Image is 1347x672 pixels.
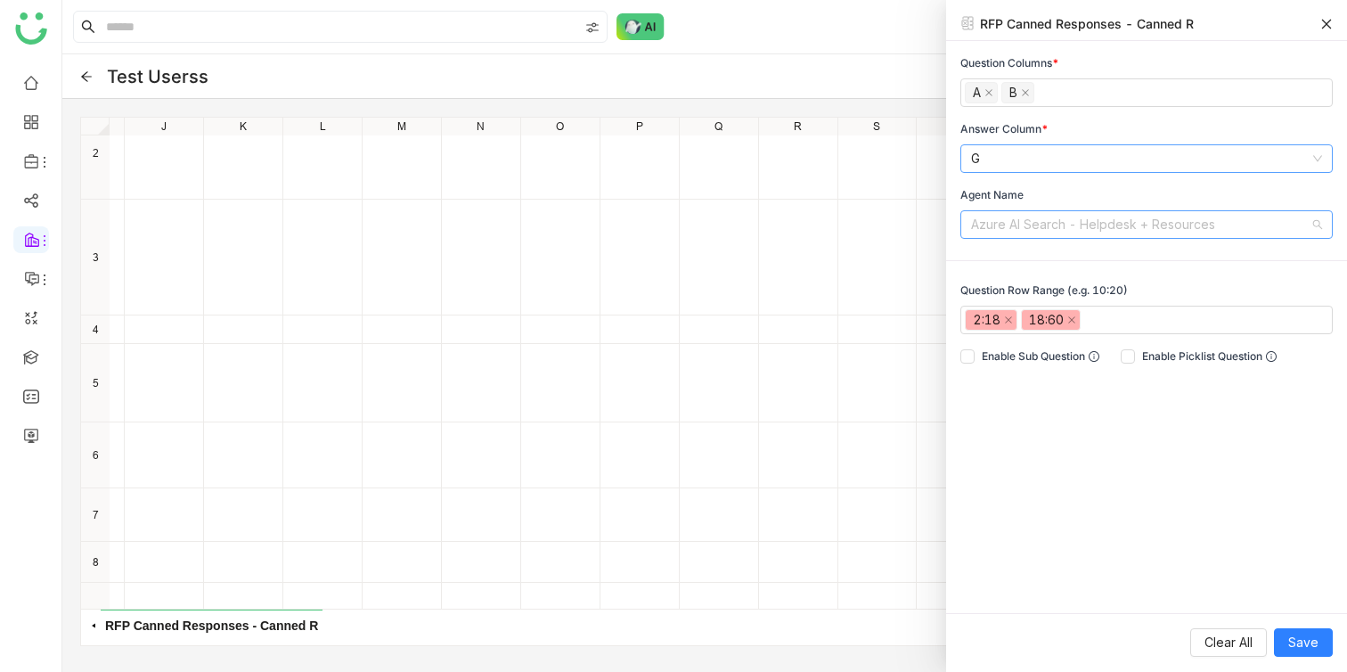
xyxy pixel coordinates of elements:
[1288,633,1318,652] span: Save
[101,610,322,641] span: RFP Canned Responses - Canned R
[1190,628,1267,657] button: Clear All
[980,14,1194,33] div: RFP Canned Responses - Canned R
[616,13,665,40] img: ask-buddy-normal.svg
[1009,83,1017,102] div: B
[971,211,1322,238] nz-select-item: Azure AI Search - Helpdesk + Resources
[1135,348,1284,365] span: Enable Picklist Question
[1204,633,1253,652] span: Clear All
[960,187,1333,203] div: Agent Name
[15,12,47,45] img: logo
[965,82,998,103] nz-select-item: A
[960,55,1333,71] div: Question Columns
[975,348,1106,365] span: Enable Sub Question
[971,145,1322,172] nz-select-item: G
[107,66,208,87] div: Test Userss
[1001,82,1034,103] nz-select-item: B
[960,121,1333,137] div: Answer Column
[973,83,981,102] div: A
[1274,628,1333,657] button: Save
[960,16,975,30] img: excel.svg
[585,20,600,35] img: search-type.svg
